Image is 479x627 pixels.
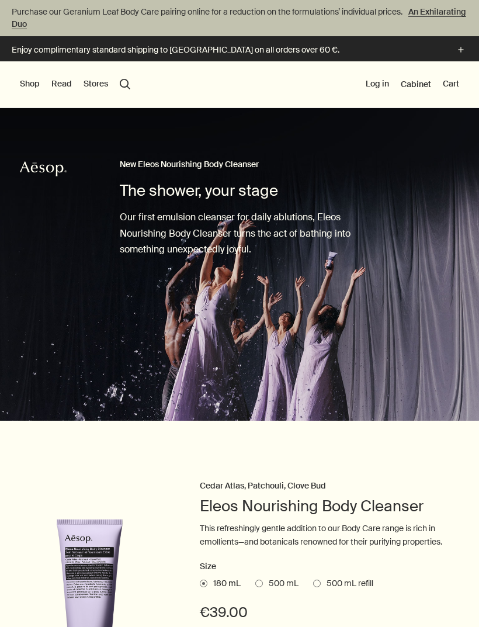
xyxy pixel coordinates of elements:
h2: Eleos Nourishing Body Cleanser [200,496,459,517]
p: Enjoy complimentary standard shipping to [GEOGRAPHIC_DATA] on all orders over 60 €. [12,44,443,56]
h1: The shower, your stage [120,181,359,201]
a: An Exhilarating Duo [12,5,466,30]
button: Cart [443,78,459,90]
button: Shop [20,78,40,90]
span: 180 mL [207,578,241,590]
p: This refreshingly gentle addition to our Body Care range is rich in emollients—and botanicals ren... [200,522,459,548]
p: Our first emulsion cleanser for daily ablutions, Eleos Nourishing Body Cleanser turns the act of ... [120,209,359,257]
h2: New Eleos Nourishing Body Cleanser [120,158,359,172]
nav: primary [20,61,130,108]
span: €39.00 [200,603,248,622]
svg: Aesop [20,160,67,178]
button: Read [51,78,72,90]
a: Cabinet [401,79,431,89]
button: Enjoy complimentary standard shipping to [GEOGRAPHIC_DATA] on all orders over 60 €. [12,43,467,57]
p: Purchase our Geranium Leaf Body Care pairing online for a reduction on the formulations’ individu... [12,6,467,30]
button: Log in [366,78,389,90]
h2: Size [200,560,459,574]
span: 500 mL [263,578,298,590]
button: Open search [120,79,130,89]
button: Stores [84,78,108,90]
span: 500 mL refill [321,578,373,590]
nav: supplementary [366,61,459,108]
a: Aesop [17,157,70,183]
h3: Cedar Atlas, Patchouli, Clove Bud [200,479,459,493]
